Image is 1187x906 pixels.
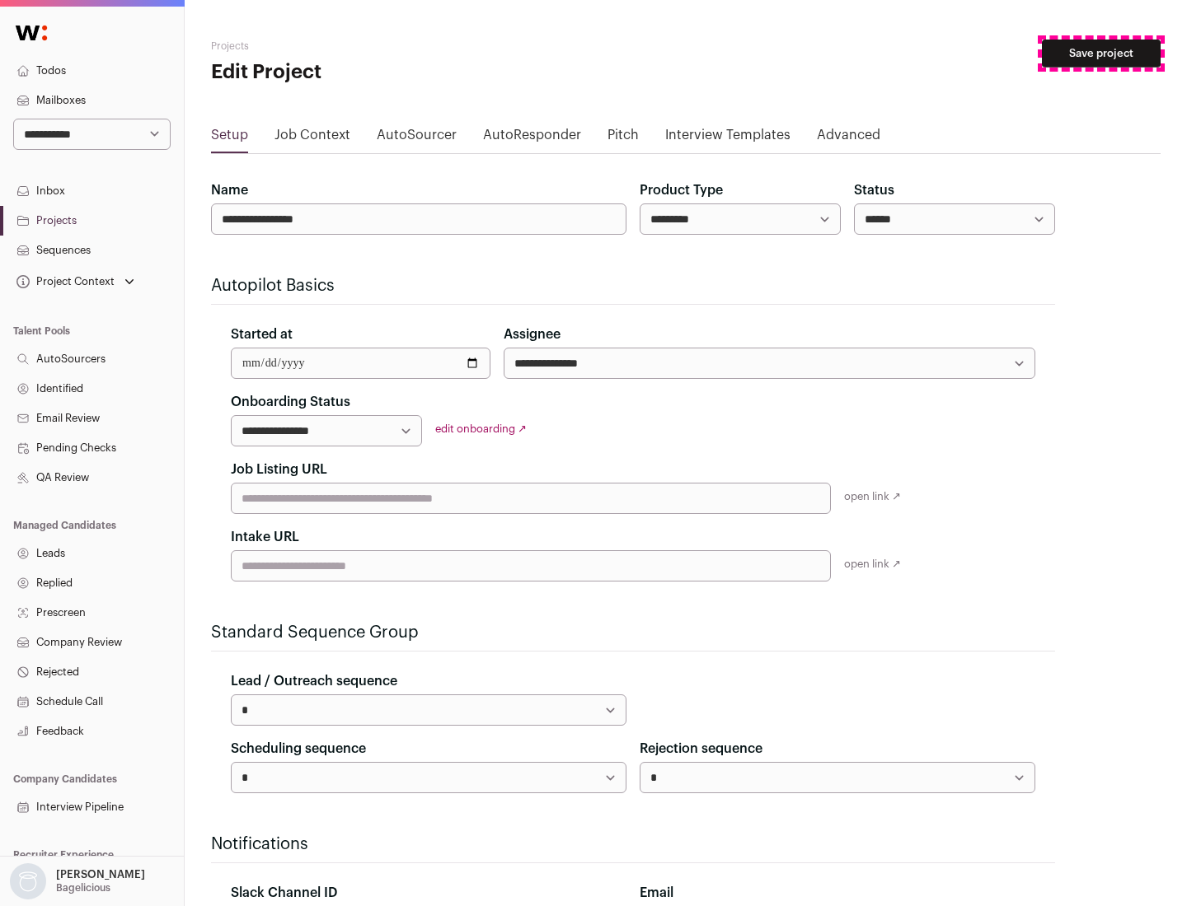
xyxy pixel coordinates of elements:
[7,16,56,49] img: Wellfound
[7,863,148,899] button: Open dropdown
[231,325,293,344] label: Started at
[640,739,762,759] label: Rejection sequence
[56,881,110,894] p: Bagelicious
[211,180,248,200] label: Name
[483,125,581,152] a: AutoResponder
[13,275,115,288] div: Project Context
[640,883,1035,903] div: Email
[608,125,639,152] a: Pitch
[231,392,350,412] label: Onboarding Status
[211,125,248,152] a: Setup
[231,739,366,759] label: Scheduling sequence
[665,125,791,152] a: Interview Templates
[1042,40,1161,68] button: Save project
[231,527,299,547] label: Intake URL
[817,125,880,152] a: Advanced
[231,671,397,691] label: Lead / Outreach sequence
[56,868,145,881] p: [PERSON_NAME]
[274,125,350,152] a: Job Context
[377,125,457,152] a: AutoSourcer
[640,180,723,200] label: Product Type
[10,863,46,899] img: nopic.png
[211,274,1055,297] h2: Autopilot Basics
[211,40,528,53] h2: Projects
[504,325,561,344] label: Assignee
[231,883,337,903] label: Slack Channel ID
[13,270,138,293] button: Open dropdown
[211,59,528,86] h1: Edit Project
[435,423,527,434] a: edit onboarding ↗
[211,833,1055,856] h2: Notifications
[211,621,1055,644] h2: Standard Sequence Group
[231,460,327,479] label: Job Listing URL
[854,180,894,200] label: Status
